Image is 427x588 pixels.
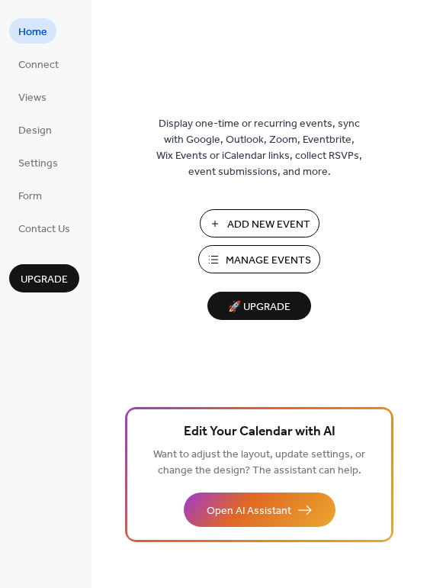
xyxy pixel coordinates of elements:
[9,150,67,175] a: Settings
[18,57,59,73] span: Connect
[9,183,51,208] a: Form
[153,444,365,481] span: Want to adjust the layout, update settings, or change the design? The assistant can help.
[9,51,68,76] a: Connect
[207,292,311,320] button: 🚀 Upgrade
[18,221,70,237] span: Contact Us
[21,272,68,288] span: Upgrade
[18,156,58,172] span: Settings
[156,116,362,180] span: Display one-time or recurring events, sync with Google, Outlook, Zoom, Eventbrite, Wix Events or ...
[9,117,61,142] a: Design
[227,217,310,233] span: Add New Event
[184,422,335,443] span: Edit Your Calendar with AI
[18,90,47,106] span: Views
[200,209,319,237] button: Add New Event
[226,253,311,269] span: Manage Events
[18,123,52,139] span: Design
[9,215,79,241] a: Contact Us
[184,493,335,527] button: Open AI Assistant
[9,84,56,109] a: Views
[9,264,79,292] button: Upgrade
[9,18,56,44] a: Home
[207,503,291,519] span: Open AI Assistant
[18,189,42,205] span: Form
[18,24,47,40] span: Home
[198,245,320,273] button: Manage Events
[217,297,302,318] span: 🚀 Upgrade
